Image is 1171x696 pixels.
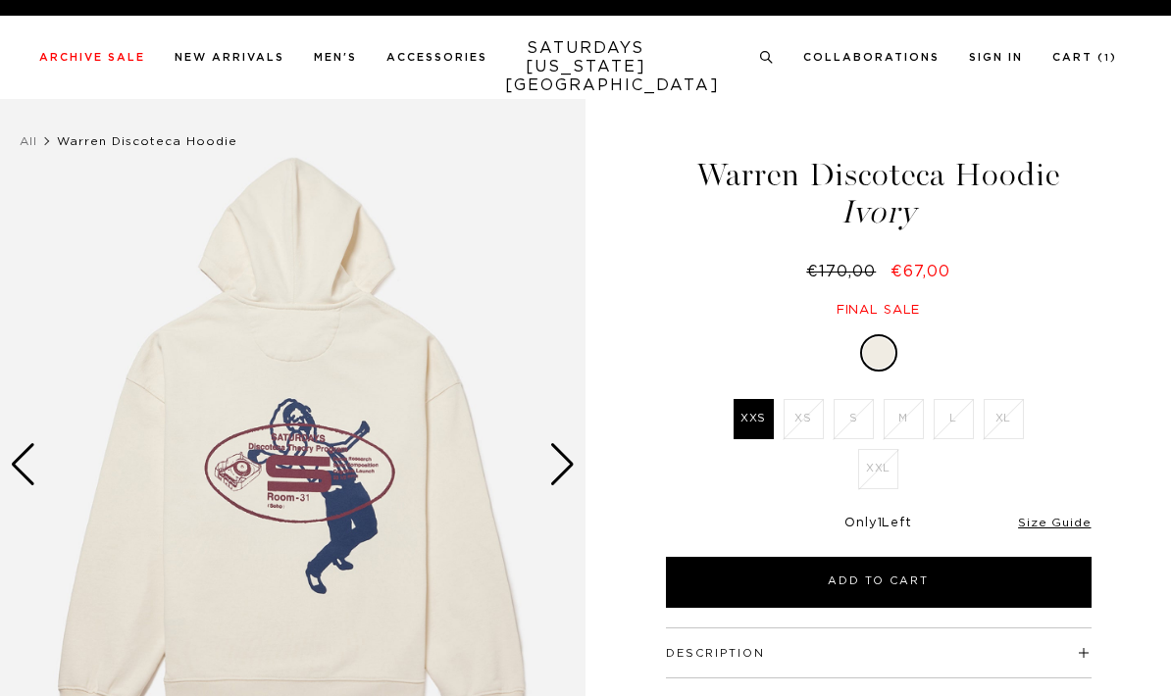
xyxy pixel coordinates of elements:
span: 1 [878,517,883,529]
button: Description [666,648,765,659]
a: Sign In [969,52,1023,63]
div: Next slide [549,443,576,486]
a: Men's [314,52,357,63]
a: SATURDAYS[US_STATE][GEOGRAPHIC_DATA] [505,39,667,95]
a: Archive Sale [39,52,145,63]
div: Final sale [663,302,1095,319]
div: Previous slide [10,443,36,486]
span: Warren Discoteca Hoodie [57,135,237,147]
a: New Arrivals [175,52,284,63]
a: Size Guide [1018,517,1091,528]
label: XXS [734,399,774,439]
a: Collaborations [803,52,940,63]
del: €170,00 [806,264,884,279]
a: Cart (1) [1052,52,1117,63]
div: Only Left [666,516,1092,532]
button: Add to Cart [666,557,1092,608]
h1: Warren Discoteca Hoodie [663,159,1095,228]
span: Ivory [663,196,1095,228]
a: All [20,135,37,147]
span: €67,00 [891,264,950,279]
small: 1 [1104,54,1110,63]
a: Accessories [386,52,487,63]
